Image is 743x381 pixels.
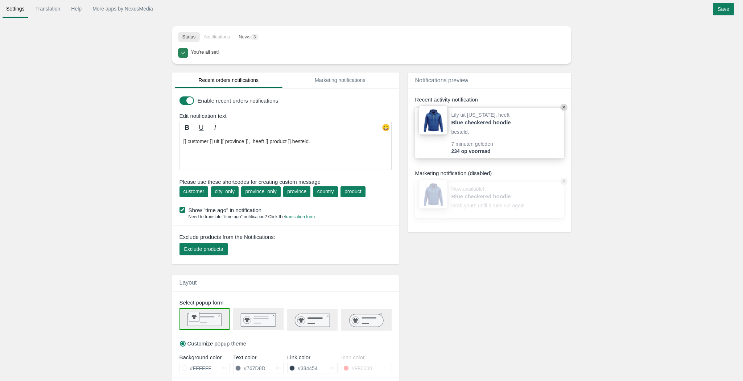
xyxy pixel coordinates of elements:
a: Blue checkered hoodie [451,192,528,200]
span: hex [276,366,281,370]
span: 234 op voorraad [451,148,491,155]
span: 3 [251,34,259,40]
b: B [185,124,189,131]
img: 80x80_sample.jpg [419,106,448,135]
i: I [214,124,216,131]
span: Notifications preview [415,77,468,83]
div: province [287,188,306,195]
div: province_only [245,188,276,195]
div: product [344,188,362,195]
div: Icon color [341,353,392,361]
a: translation form [285,214,315,219]
div: Text color [233,353,284,361]
a: Translation [32,2,64,15]
div: Link color [287,353,338,361]
button: Exclude products [179,243,228,255]
span: Exclude products from the Notifications: [179,233,275,241]
div: Background color [179,353,230,361]
img: 80x80_sample.jpg [419,180,448,209]
a: More apps by NexusMedia [89,2,157,15]
div: Edit notification text [174,112,401,120]
a: Marketing notifications [286,73,394,88]
button: News3 [234,32,263,42]
div: city_only [215,188,235,195]
u: U [199,124,203,131]
div: Lily uit [US_STATE], heeft besteld. [451,111,538,140]
div: customer [183,188,205,195]
a: Recent orders notifications [175,73,283,88]
span: hex [330,366,335,370]
div: You're all set! [191,48,563,56]
a: Blue checkered hoodie [451,119,528,126]
div: Select popup form [174,299,401,306]
button: Status [178,32,200,42]
span: hex [384,366,389,370]
div: Now available! Grab yours until it runs out again [451,185,528,214]
span: Layout [179,279,197,286]
span: 7 minuten geleden [451,140,500,148]
a: Help [67,2,85,15]
textarea: [[ customer ]] uit [[ province ]], heeft [[ product ]] besteld. [179,134,392,170]
input: Save [713,3,734,15]
span: hex [222,366,228,370]
div: country [317,188,334,195]
div: 😀 [380,123,391,134]
label: Show "time ago" in notification [179,206,395,214]
span: Exclude products [184,246,223,252]
a: Settings [3,2,28,15]
label: Enable recent orders notifications [198,97,390,104]
label: Customize popup theme [180,340,247,347]
div: Need to translate "time ago" notification? Click the [179,214,315,220]
div: Recent activity notification [415,96,564,103]
span: Please use these shortcodes for creating custom message [179,178,392,186]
